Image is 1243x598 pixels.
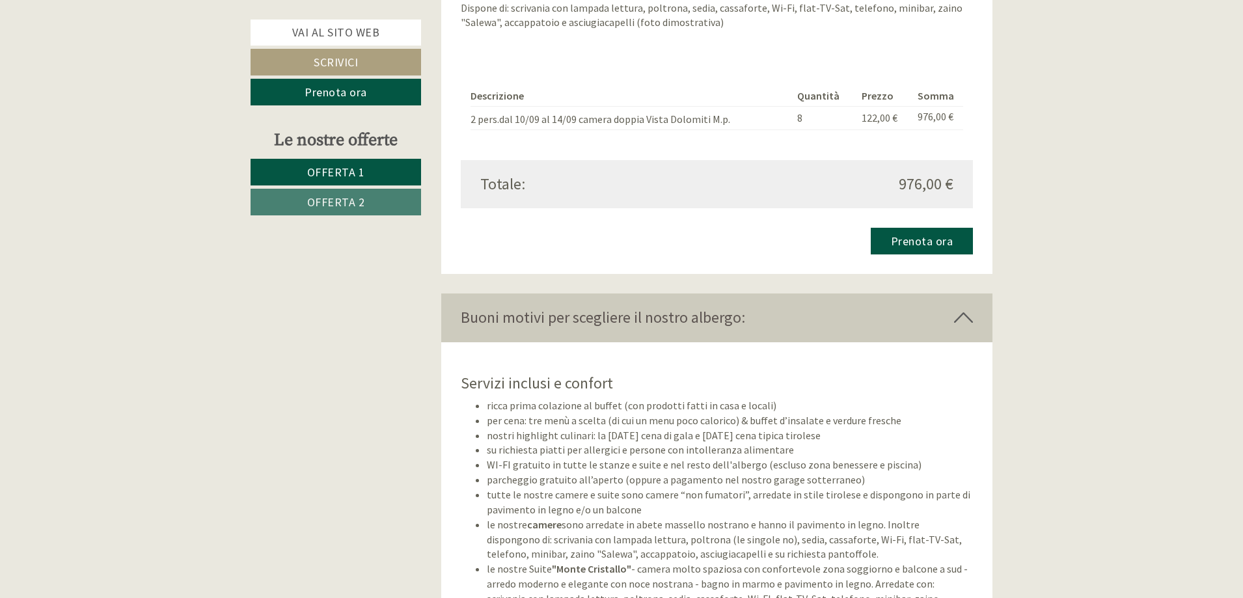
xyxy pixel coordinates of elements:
[307,165,365,180] span: Offerta 1
[552,562,631,575] strong: "Monte Cristallo"
[899,173,953,195] span: 976,00 €
[487,457,974,472] li: WI-FI gratuito in tutte le stanze e suite e nel resto dell'albergo (escluso zona benessere e pisc...
[487,517,974,562] div: le nostre sono arredate in abete massello nostrano e hanno il pavimento in legno. Inoltre dispong...
[487,487,974,517] li: tutte le nostre camere e suite sono camere “non fumatori”, arredate in stile tirolese e dispongon...
[856,86,912,106] th: Prezzo
[912,107,963,130] td: 976,00 €
[307,195,365,210] span: Offerta 2
[471,107,793,130] td: 2 pers.dal 10/09 al 14/09 camera doppia Vista Dolomiti M.p.
[471,86,793,106] th: Descrizione
[862,111,897,124] span: 122,00 €
[251,128,421,152] div: Le nostre offerte
[461,375,974,392] h3: Servizi inclusi e confort
[487,398,974,413] li: ricca prima colazione al buffet (con prodotti fatti in casa e locali)
[912,86,963,106] th: Somma
[792,86,856,106] th: Quantità
[441,293,993,342] div: Buoni motivi per scegliere il nostro albergo:
[251,49,421,75] a: Scrivici
[487,413,974,428] li: per cena: tre menù a scelta (di cui un menu poco calorico) & buffet d’insalate e verdure fresche
[792,107,856,130] td: 8
[471,173,717,195] div: Totale:
[487,472,974,487] li: parcheggio gratuito all’aperto (oppure a pagamento nel nostro garage sotterraneo)
[251,79,421,105] a: Prenota ora
[487,442,974,457] li: su richiesta piatti per allergici e persone con intolleranza alimentare
[871,228,974,254] a: Prenota ora
[487,428,974,443] li: nostri highlight culinari: la [DATE] cena di gala e [DATE] cena tipica tirolese
[251,20,421,46] a: Vai al sito web
[527,518,562,531] strong: camere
